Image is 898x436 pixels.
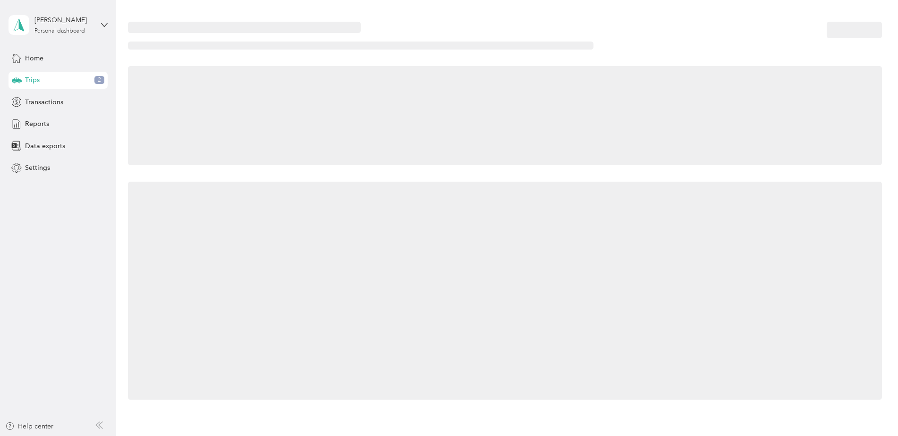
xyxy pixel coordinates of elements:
[25,75,40,85] span: Trips
[25,53,43,63] span: Home
[845,383,898,436] iframe: Everlance-gr Chat Button Frame
[34,15,93,25] div: [PERSON_NAME]
[25,163,50,173] span: Settings
[25,141,65,151] span: Data exports
[25,119,49,129] span: Reports
[34,28,85,34] div: Personal dashboard
[94,76,104,84] span: 2
[5,421,53,431] button: Help center
[25,97,63,107] span: Transactions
